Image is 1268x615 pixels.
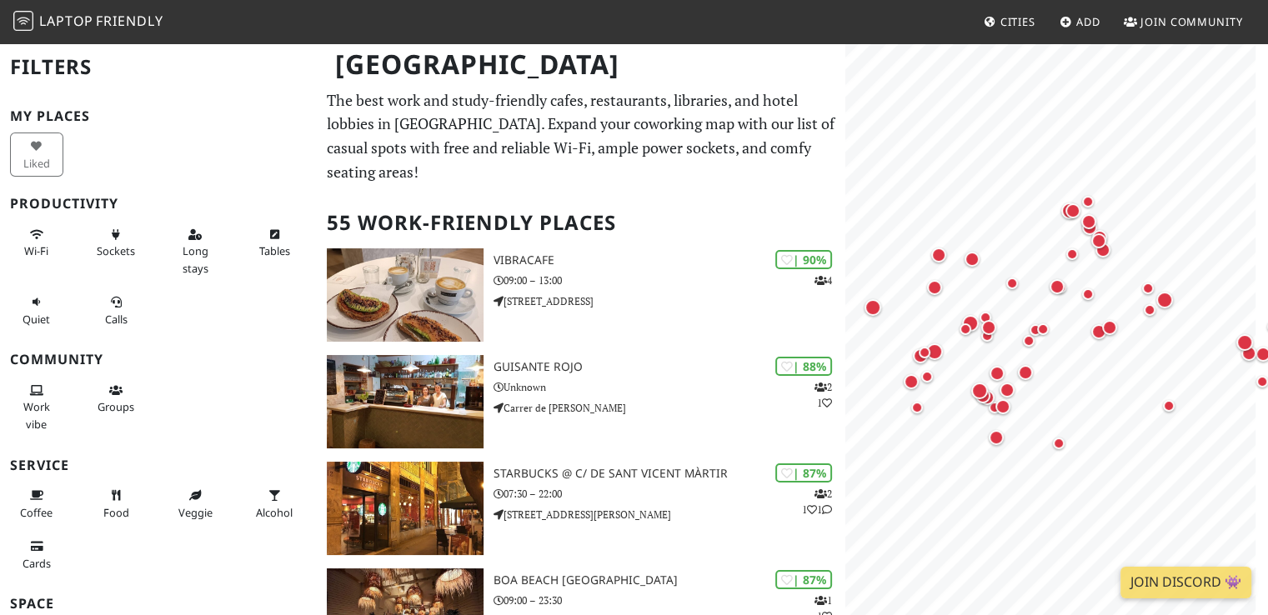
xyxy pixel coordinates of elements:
[494,486,846,502] p: 07:30 – 22:00
[248,221,301,265] button: Tables
[10,288,63,332] button: Quiet
[24,243,48,258] span: Stable Wi-Fi
[494,360,846,374] h3: Guisante Rojo
[10,352,307,367] h3: Community
[1062,244,1082,264] div: Map marker
[996,379,1018,401] div: Map marker
[861,296,885,319] div: Map marker
[10,221,63,265] button: Wi-Fi
[23,556,51,571] span: Credit cards
[775,463,832,482] div: | 87%
[494,253,846,267] h3: Vibracafe
[1088,321,1110,342] div: Map marker
[1238,342,1260,364] div: Map marker
[915,342,935,362] div: Map marker
[96,12,163,30] span: Friendly
[986,362,1008,384] div: Map marker
[13,7,163,37] a: LaptopFriendly LaptopFriendly
[23,399,50,431] span: People working
[494,467,846,481] h3: Starbucks @ C/ de Sant Vicent Màrtir
[327,248,483,342] img: Vibracafe
[10,482,63,526] button: Coffee
[327,88,835,184] p: The best work and study-friendly cafes, restaurants, libraries, and hotel lobbies in [GEOGRAPHIC_...
[494,573,846,587] h3: Boa Beach [GEOGRAPHIC_DATA]
[1002,273,1022,293] div: Map marker
[1089,227,1110,248] div: Map marker
[317,248,845,342] a: Vibracafe | 90% 4 Vibracafe 09:00 – 13:00 [STREET_ADDRESS]
[10,108,307,124] h3: My Places
[959,312,982,335] div: Map marker
[775,357,832,376] div: | 88%
[1140,14,1243,29] span: Join Community
[775,250,832,269] div: | 90%
[924,277,945,298] div: Map marker
[1117,7,1250,37] a: Join Community
[917,367,937,387] div: Map marker
[1049,433,1069,453] div: Map marker
[10,42,307,92] h2: Filters
[322,42,842,87] h1: [GEOGRAPHIC_DATA]
[89,377,143,421] button: Groups
[1078,211,1100,232] div: Map marker
[972,385,994,407] div: Map marker
[1033,319,1053,339] div: Map marker
[183,243,208,275] span: Long stays
[494,400,846,416] p: Carrer de [PERSON_NAME]
[1233,331,1256,354] div: Map marker
[494,272,846,288] p: 09:00 – 13:00
[1078,192,1098,212] div: Map marker
[10,377,63,437] button: Work vibe
[89,221,143,265] button: Sockets
[977,7,1042,37] a: Cities
[1120,567,1251,598] a: Join Discord 👾
[1088,230,1110,252] div: Map marker
[955,319,975,339] div: Map marker
[494,379,846,395] p: Unknown
[1159,396,1179,416] div: Map marker
[900,371,922,392] div: Map marker
[1046,276,1068,297] div: Map marker
[103,505,129,520] span: Food
[1099,317,1120,338] div: Map marker
[814,379,832,411] p: 2 1
[248,482,301,526] button: Alcohol
[168,221,222,282] button: Long stays
[775,570,832,589] div: | 87%
[327,355,483,448] img: Guisante Rojo
[89,288,143,332] button: Calls
[985,427,1007,448] div: Map marker
[910,345,931,367] div: Map marker
[105,312,128,327] span: Video/audio calls
[923,340,946,363] div: Map marker
[10,196,307,212] h3: Productivity
[975,307,995,327] div: Map marker
[256,505,293,520] span: Alcohol
[1062,200,1084,222] div: Map marker
[98,399,134,414] span: Group tables
[13,11,33,31] img: LaptopFriendly
[97,243,135,258] span: Power sockets
[89,482,143,526] button: Food
[1015,362,1036,383] div: Map marker
[1000,14,1035,29] span: Cities
[1058,199,1081,222] div: Map marker
[1025,320,1045,340] div: Map marker
[1019,331,1039,351] div: Map marker
[317,462,845,555] a: Starbucks @ C/ de Sant Vicent Màrtir | 87% 211 Starbucks @ C/ de Sant Vicent Màrtir 07:30 – 22:00...
[1092,239,1114,261] div: Map marker
[327,462,483,555] img: Starbucks @ C/ de Sant Vicent Màrtir
[494,507,846,522] p: [STREET_ADDRESS][PERSON_NAME]
[968,379,991,402] div: Map marker
[1138,278,1158,298] div: Map marker
[10,457,307,473] h3: Service
[814,272,832,288] p: 4
[1153,288,1176,312] div: Map marker
[992,396,1014,417] div: Map marker
[327,197,835,248] h2: 55 Work-Friendly Places
[39,12,93,30] span: Laptop
[494,592,846,608] p: 09:00 – 23:30
[928,244,950,266] div: Map marker
[317,355,845,448] a: Guisante Rojo | 88% 21 Guisante Rojo Unknown Carrer de [PERSON_NAME]
[978,317,1000,338] div: Map marker
[1076,14,1100,29] span: Add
